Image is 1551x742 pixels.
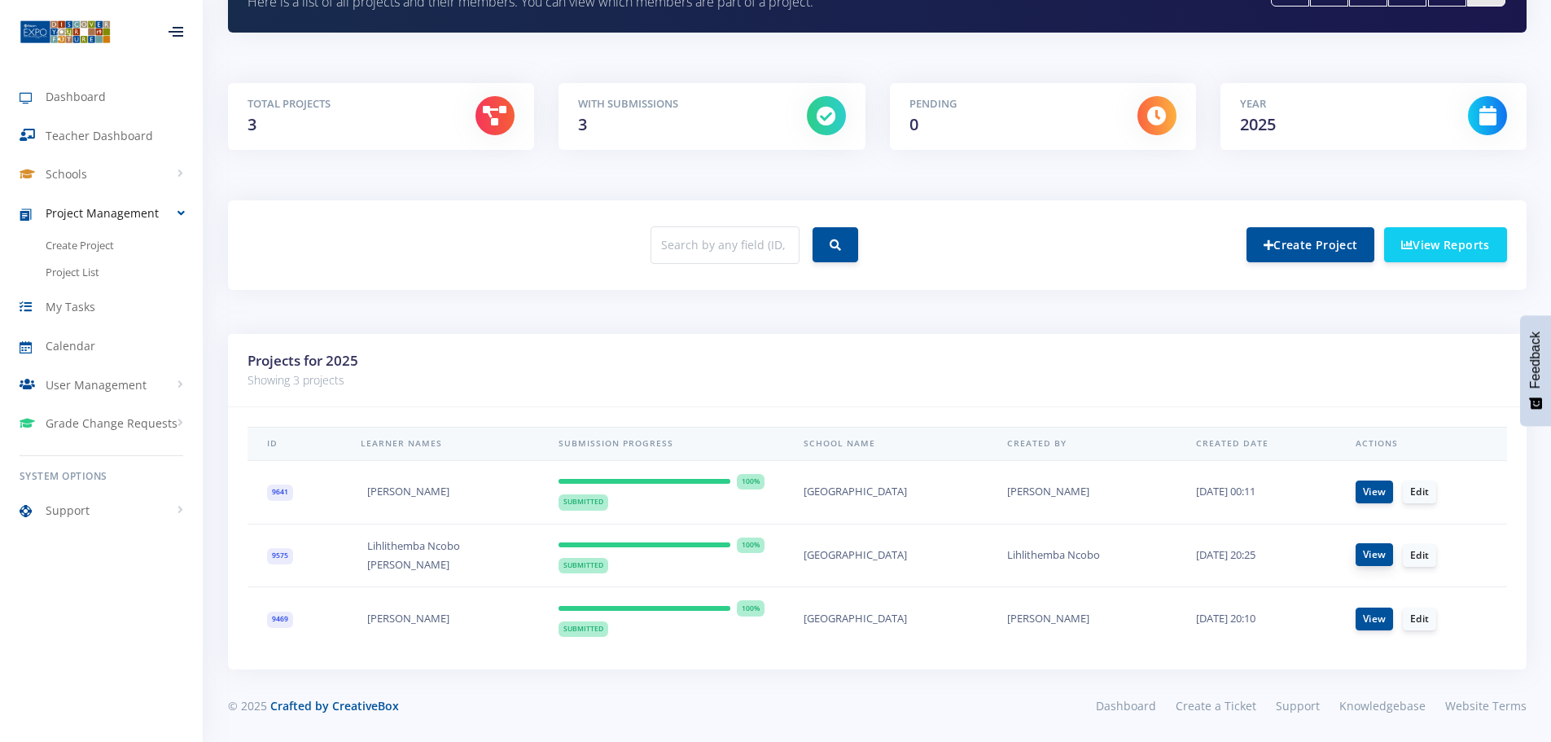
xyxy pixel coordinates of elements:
span: 9641 [267,485,293,501]
span: [PERSON_NAME] [367,557,449,573]
a: Support [1266,694,1330,718]
th: Submission Progress [539,427,784,460]
a: Edit [1403,608,1436,630]
span: Submitted [559,621,608,638]
td: [PERSON_NAME] [988,460,1176,524]
td: [GEOGRAPHIC_DATA] [784,524,988,587]
span: Teacher Dashboard [46,127,153,144]
span: Project List [46,265,99,281]
h5: Total Projects [248,96,451,112]
a: View [1356,481,1393,503]
span: Submitted [559,558,608,574]
td: [DATE] 20:10 [1176,587,1336,650]
a: Create a Ticket [1166,694,1266,718]
th: Created Date [1176,427,1336,460]
button: Feedback - Show survey [1520,315,1551,426]
span: Submitted [559,494,608,511]
div: © 2025 [228,697,865,714]
a: View [1356,543,1393,566]
span: [PERSON_NAME] [367,611,449,627]
span: Schools [46,165,87,182]
span: User Management [46,376,147,393]
img: ... [20,19,111,45]
span: Grade Change Requests [46,415,177,432]
th: ID [248,427,341,460]
a: Website Terms [1435,694,1527,718]
a: Create Project [1246,227,1374,262]
th: Actions [1336,427,1507,460]
span: 100% [737,538,765,554]
span: Feedback [1528,331,1543,389]
h5: Year [1240,96,1444,112]
span: 100% [737,474,765,490]
td: [GEOGRAPHIC_DATA] [784,587,988,650]
a: Edit [1403,481,1436,503]
span: Dashboard [46,88,106,105]
input: Search by any field (ID, name, school, etc.) [651,226,800,264]
a: Crafted by CreativeBox [270,698,399,713]
h5: With Submissions [578,96,782,112]
span: 9469 [267,612,293,628]
th: School Name [784,427,988,460]
span: [PERSON_NAME] [367,484,449,500]
th: Learner Names [341,427,539,460]
a: Knowledgebase [1330,694,1435,718]
span: 3 [248,113,256,135]
p: Showing 3 projects [248,371,1507,390]
td: [DATE] 20:25 [1176,524,1336,587]
a: View Reports [1384,227,1507,262]
span: Calendar [46,337,95,354]
span: 0 [909,113,918,135]
span: Knowledgebase [1339,698,1426,713]
td: Lihlithemba Ncobo [988,524,1176,587]
td: [GEOGRAPHIC_DATA] [784,460,988,524]
span: 2025 [1240,113,1276,135]
h5: Pending [909,96,1113,112]
span: 100% [737,600,765,617]
a: Dashboard [1086,694,1166,718]
a: Edit [1403,544,1436,567]
th: Created By [988,427,1176,460]
span: 3 [578,113,587,135]
a: View [1356,608,1393,630]
td: [PERSON_NAME] [988,587,1176,650]
span: 9575 [267,548,293,564]
span: Create Project [46,238,114,254]
td: [DATE] 00:11 [1176,460,1336,524]
span: Support [46,502,90,519]
h3: Projects for 2025 [248,350,1507,371]
span: Lihlithemba Ncobo [367,538,460,555]
span: Project Management [46,204,159,222]
h6: System Options [20,469,183,484]
span: My Tasks [46,298,95,315]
